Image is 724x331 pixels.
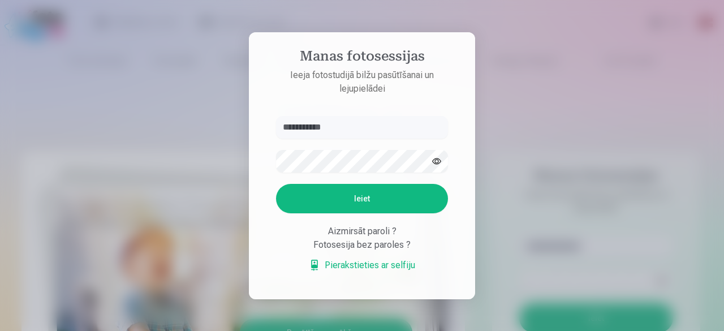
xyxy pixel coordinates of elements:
div: Fotosesija bez paroles ? [276,238,448,252]
h4: Manas fotosessijas [265,48,459,68]
div: Aizmirsāt paroli ? [276,225,448,238]
a: Pierakstieties ar selfiju [309,259,415,272]
button: Ieiet [276,184,448,213]
p: Ieeja fotostudijā bilžu pasūtīšanai un lejupielādei [265,68,459,96]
